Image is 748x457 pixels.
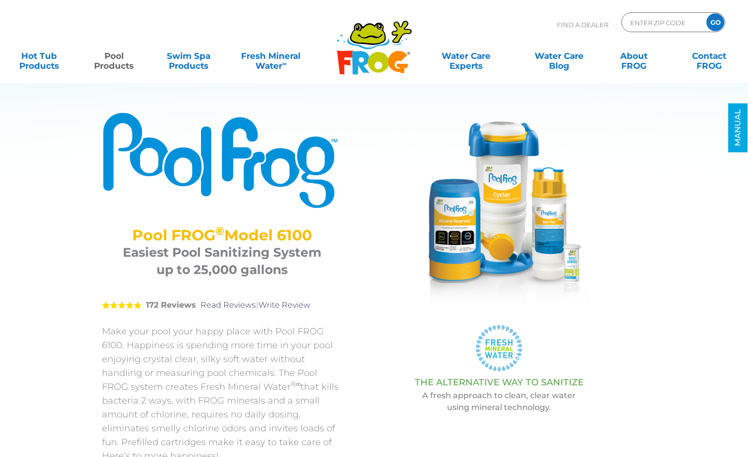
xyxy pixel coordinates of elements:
a: ContactFROG [680,46,738,66]
a: Fresh MineralWater∞ [235,46,307,66]
a: Water CareBlog [530,46,589,66]
a: PoolProducts [85,46,143,66]
sup: ® [215,224,224,238]
a: Read Reviews [200,300,256,310]
a: Write Review [258,300,310,310]
a: AboutFROG [605,46,663,66]
div: | [102,286,342,324]
a: Swim SpaProducts [160,46,218,66]
sup: ∞ [282,60,287,67]
p: Find A Dealer [557,12,608,37]
a: MANUAL [728,103,748,152]
h3: Easiest Pool Sanitizing System up to 25,000 gallons [114,244,330,278]
img: Product Logo [102,111,342,209]
input: GO [706,13,724,31]
input: Zip Code Form [629,15,696,30]
a: Water CareExperts [419,46,513,66]
a: Hot TubProducts [10,46,68,66]
sup: ®∞ [291,380,301,388]
span: 5 [102,301,142,309]
strong: 172 Reviews [146,300,196,310]
p: A fresh approach to clean, clear water using mineral technology. [367,390,632,413]
h3: THE ALTERNATIVE WAY TO SANITIZE [367,377,632,387]
h2: Pool FROG Model 6100 [114,227,330,244]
